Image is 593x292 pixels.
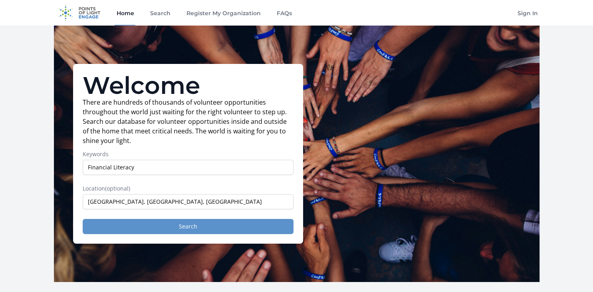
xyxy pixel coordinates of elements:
[83,73,294,97] h1: Welcome
[83,97,294,145] p: There are hundreds of thousands of volunteer opportunities throughout the world just waiting for ...
[83,185,294,193] label: Location
[83,219,294,234] button: Search
[83,150,294,158] label: Keywords
[105,185,130,192] span: (optional)
[83,194,294,209] input: Enter a location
